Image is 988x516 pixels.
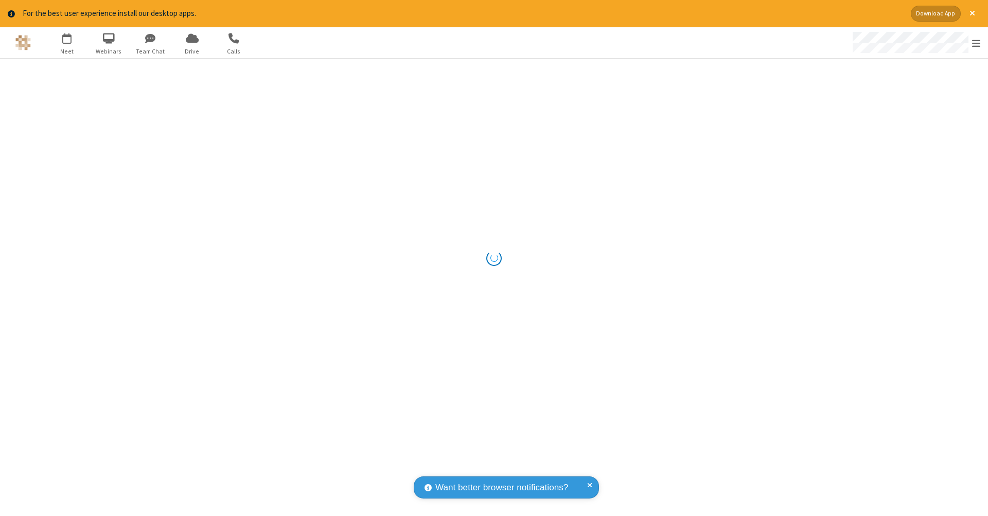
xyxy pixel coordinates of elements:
[843,27,988,58] div: Open menu
[15,35,31,50] img: QA Selenium DO NOT DELETE OR CHANGE
[131,47,170,56] span: Team Chat
[173,47,211,56] span: Drive
[48,47,86,56] span: Meet
[90,47,128,56] span: Webinars
[23,8,903,20] div: For the best user experience install our desktop apps.
[964,6,980,22] button: Close alert
[911,6,961,22] button: Download App
[215,47,253,56] span: Calls
[4,27,42,58] button: Logo
[435,481,568,494] span: Want better browser notifications?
